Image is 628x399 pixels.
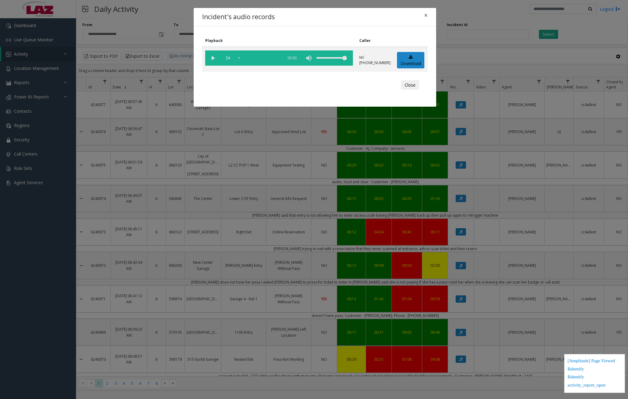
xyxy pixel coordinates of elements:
[424,11,428,19] span: ×
[356,35,394,47] th: Caller
[568,357,622,366] div: [Amplitude] Page Viewed
[202,35,356,47] th: Playback
[401,80,419,90] button: Close
[397,52,424,69] a: Download
[239,50,280,66] div: scrub bar
[568,382,622,390] div: activity_report_open
[568,366,622,374] div: $identify
[359,55,391,66] p: tel:[PHONE_NUMBER]
[316,50,347,66] div: volume level
[420,8,432,23] button: Close
[202,12,275,22] h4: Incident's audio records
[220,50,236,66] span: playback speed button
[568,373,622,382] div: $identify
